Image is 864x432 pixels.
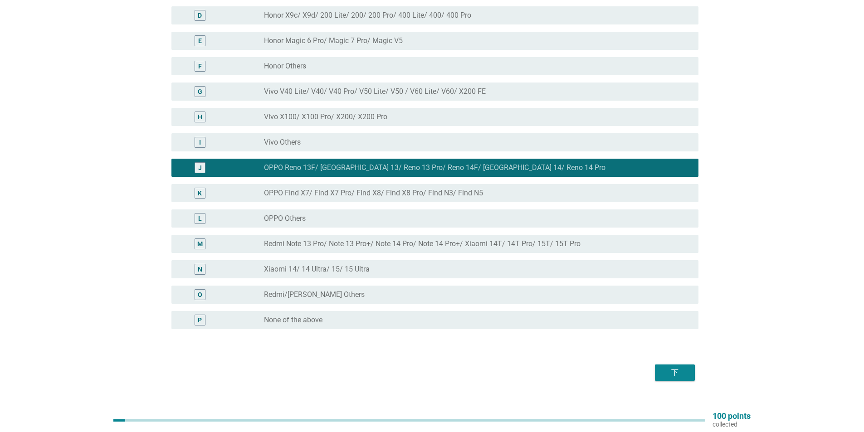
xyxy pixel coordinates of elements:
[198,265,202,274] div: N
[199,138,201,147] div: I
[713,420,751,428] p: collected
[264,290,365,299] label: Redmi/[PERSON_NAME] Others
[197,239,203,249] div: M
[264,138,301,147] label: Vivo Others
[198,11,202,20] div: D
[264,239,581,248] label: Redmi Note 13 Pro/ Note 13 Pro+/ Note 14 Pro/ Note 14 Pro+/ Xiaomi 14T/ 14T Pro/ 15T/ 15T Pro
[264,163,605,172] label: OPPO Reno 13F/ [GEOGRAPHIC_DATA] 13/ Reno 13 Pro/ Reno 14F/ [GEOGRAPHIC_DATA] 14/ Reno 14 Pro
[198,62,202,71] div: F
[713,412,751,420] p: 100 points
[264,112,387,121] label: Vivo X100/ X100 Pro/ X200/ X200 Pro
[655,364,695,381] button: 下
[264,87,486,96] label: Vivo V40 Lite/ V40/ V40 Pro/ V50 Lite/ V50 / V60 Lite/ V60/ X200 FE
[198,112,202,122] div: H
[198,316,202,325] div: P
[264,316,322,325] label: None of the above
[264,11,471,20] label: Honor X9c/ X9d/ 200 Lite/ 200/ 200 Pro/ 400 Lite/ 400/ 400 Pro
[198,36,202,46] div: E
[198,163,202,173] div: J
[198,290,202,300] div: O
[198,214,202,223] div: L
[264,36,403,45] label: Honor Magic 6 Pro/ Magic 7 Pro/ Magic V5
[198,189,202,198] div: K
[264,189,483,198] label: OPPO Find X7/ Find X7 Pro/ Find X8/ Find X8 Pro/ Find N3/ Find N5
[264,62,306,71] label: Honor Others
[662,367,688,378] div: 下
[264,214,306,223] label: OPPO Others
[264,265,370,274] label: Xiaomi 14/ 14 Ultra/ 15/ 15 Ultra
[198,87,202,97] div: G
